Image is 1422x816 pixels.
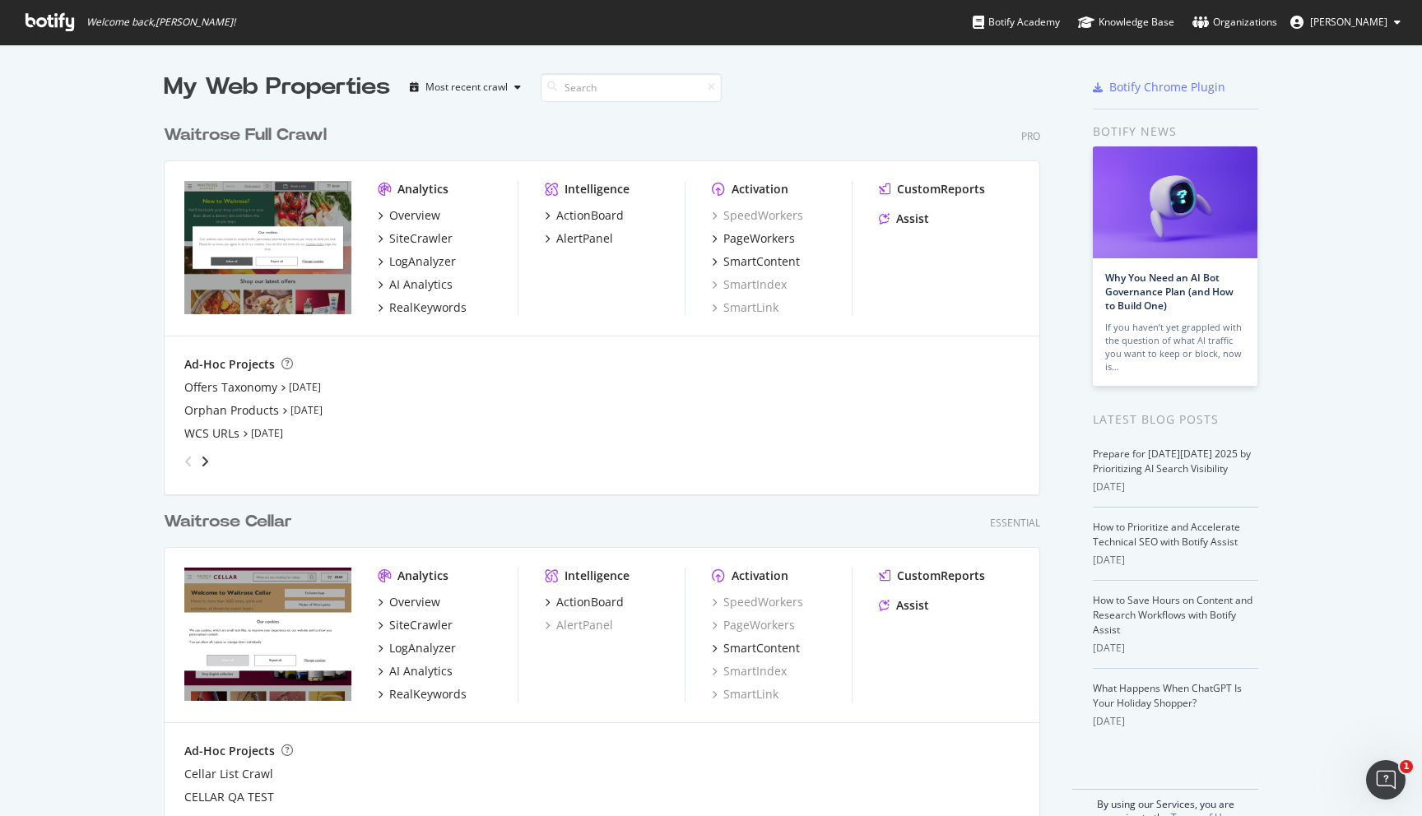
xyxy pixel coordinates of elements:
[723,253,800,270] div: SmartContent
[879,181,985,197] a: CustomReports
[712,594,803,610] a: SpeedWorkers
[86,16,235,29] span: Welcome back, [PERSON_NAME] !
[178,448,199,475] div: angle-left
[545,617,613,633] a: AlertPanel
[1093,480,1258,494] div: [DATE]
[389,686,467,702] div: RealKeywords
[403,74,527,100] button: Most recent crawl
[1078,14,1174,30] div: Knowledge Base
[879,597,929,614] a: Assist
[378,640,456,656] a: LogAnalyzer
[184,379,277,396] a: Offers Taxonomy
[723,640,800,656] div: SmartContent
[541,73,722,102] input: Search
[378,230,453,247] a: SiteCrawler
[712,640,800,656] a: SmartContent
[1093,520,1240,549] a: How to Prioritize and Accelerate Technical SEO with Botify Assist
[184,402,279,419] a: Orphan Products
[389,230,453,247] div: SiteCrawler
[378,594,440,610] a: Overview
[1093,593,1252,637] a: How to Save Hours on Content and Research Workflows with Botify Assist
[879,211,929,227] a: Assist
[397,568,448,584] div: Analytics
[545,594,624,610] a: ActionBoard
[973,14,1060,30] div: Botify Academy
[712,230,795,247] a: PageWorkers
[556,207,624,224] div: ActionBoard
[712,617,795,633] a: PageWorkers
[184,789,274,805] div: CELLAR QA TEST
[712,207,803,224] a: SpeedWorkers
[164,123,333,147] a: Waitrose Full Crawl
[712,276,787,293] a: SmartIndex
[1310,15,1387,29] span: Ivan Sales
[1093,553,1258,568] div: [DATE]
[712,299,778,316] a: SmartLink
[732,568,788,584] div: Activation
[389,253,456,270] div: LogAnalyzer
[556,594,624,610] div: ActionBoard
[378,276,453,293] a: AI Analytics
[389,207,440,224] div: Overview
[378,663,453,679] a: AI Analytics
[184,766,273,782] a: Cellar List Crawl
[184,568,351,701] img: waitrosecellar.com
[1192,14,1277,30] div: Organizations
[1277,9,1414,35] button: [PERSON_NAME]
[389,617,453,633] div: SiteCrawler
[1093,641,1258,656] div: [DATE]
[184,743,275,759] div: Ad-Hoc Projects
[1400,760,1413,773] span: 1
[290,403,323,417] a: [DATE]
[1093,146,1257,258] img: Why You Need an AI Bot Governance Plan (and How to Build One)
[896,597,929,614] div: Assist
[1109,79,1225,95] div: Botify Chrome Plugin
[389,594,440,610] div: Overview
[1093,681,1242,710] a: What Happens When ChatGPT Is Your Holiday Shopper?
[732,181,788,197] div: Activation
[378,686,467,702] a: RealKeywords
[1093,714,1258,729] div: [DATE]
[199,453,211,470] div: angle-right
[164,71,390,104] div: My Web Properties
[378,207,440,224] a: Overview
[389,299,467,316] div: RealKeywords
[184,356,275,373] div: Ad-Hoc Projects
[425,82,508,92] div: Most recent crawl
[164,510,299,534] a: Waitrose Cellar
[251,426,283,440] a: [DATE]
[378,617,453,633] a: SiteCrawler
[556,230,613,247] div: AlertPanel
[184,425,239,442] a: WCS URLs
[545,230,613,247] a: AlertPanel
[389,640,456,656] div: LogAnalyzer
[389,276,453,293] div: AI Analytics
[1093,447,1251,475] a: Prepare for [DATE][DATE] 2025 by Prioritizing AI Search Visibility
[184,181,351,314] img: www.waitrose.com
[1105,271,1234,313] a: Why You Need an AI Bot Governance Plan (and How to Build One)
[565,181,630,197] div: Intelligence
[712,686,778,702] a: SmartLink
[1105,321,1245,373] div: If you haven’t yet grappled with the question of what AI traffic you want to keep or block, now is…
[397,181,448,197] div: Analytics
[896,211,929,227] div: Assist
[1093,79,1225,95] a: Botify Chrome Plugin
[289,380,321,394] a: [DATE]
[712,663,787,679] a: SmartIndex
[1366,760,1406,800] iframe: Intercom live chat
[1093,410,1258,429] div: Latest Blog Posts
[389,663,453,679] div: AI Analytics
[897,181,985,197] div: CustomReports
